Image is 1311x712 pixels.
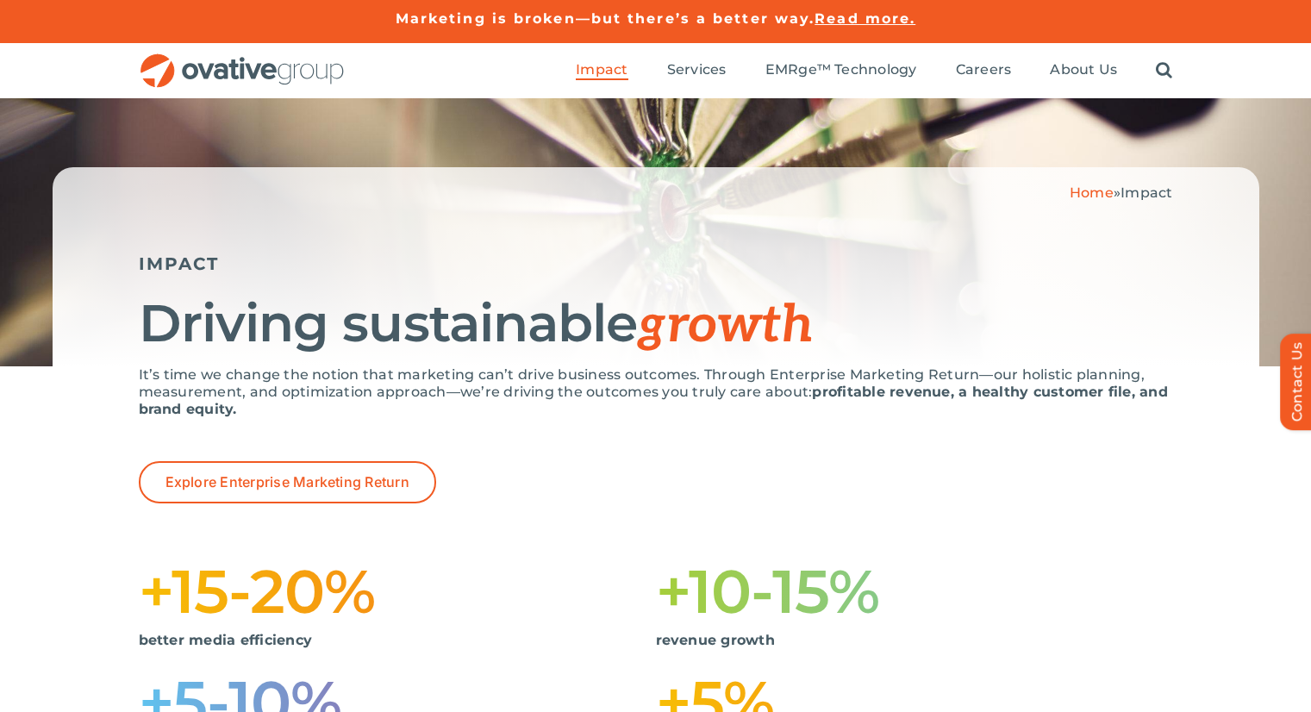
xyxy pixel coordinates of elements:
[576,61,627,78] span: Impact
[667,61,727,80] a: Services
[139,384,1168,417] strong: profitable revenue, a healthy customer file, and brand equity.
[576,61,627,80] a: Impact
[1156,61,1172,80] a: Search
[956,61,1012,80] a: Careers
[815,10,915,27] a: Read more.
[165,474,409,490] span: Explore Enterprise Marketing Return
[139,52,346,68] a: OG_Full_horizontal_RGB
[139,632,313,648] strong: better media efficiency
[765,61,917,78] span: EMRge™ Technology
[1070,184,1173,201] span: »
[1070,184,1114,201] a: Home
[637,295,813,357] span: growth
[396,10,815,27] a: Marketing is broken—but there’s a better way.
[667,61,727,78] span: Services
[576,43,1172,98] nav: Menu
[139,366,1173,418] p: It’s time we change the notion that marketing can’t drive business outcomes. Through Enterprise M...
[139,296,1173,353] h1: Driving sustainable
[139,564,656,619] h1: +15-20%
[139,253,1173,274] h5: IMPACT
[1050,61,1117,78] span: About Us
[956,61,1012,78] span: Careers
[656,564,1173,619] h1: +10-15%
[139,461,436,503] a: Explore Enterprise Marketing Return
[765,61,917,80] a: EMRge™ Technology
[656,632,775,648] strong: revenue growth
[1050,61,1117,80] a: About Us
[1121,184,1172,201] span: Impact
